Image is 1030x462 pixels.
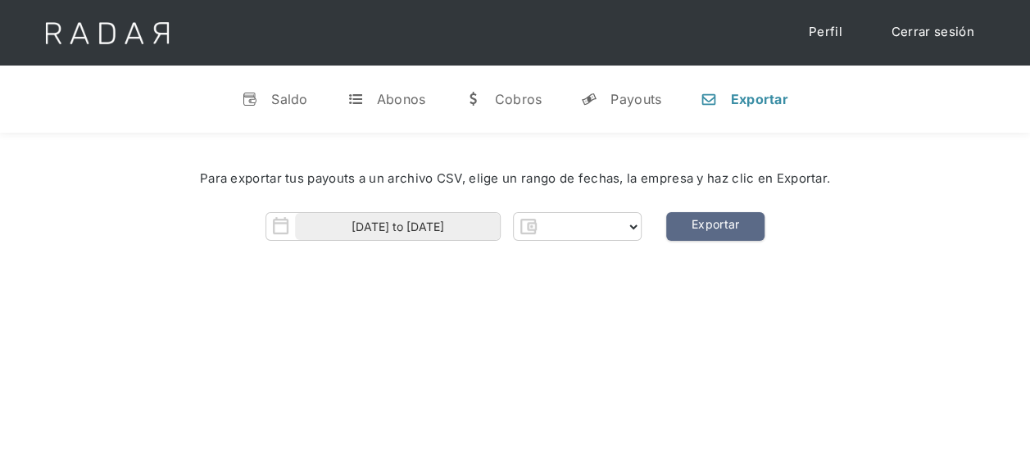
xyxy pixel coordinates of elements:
[271,91,308,107] div: Saldo
[347,91,364,107] div: t
[242,91,258,107] div: v
[730,91,787,107] div: Exportar
[792,16,859,48] a: Perfil
[49,170,981,188] div: Para exportar tus payouts a un archivo CSV, elige un rango de fechas, la empresa y haz clic en Ex...
[701,91,717,107] div: n
[494,91,542,107] div: Cobros
[581,91,597,107] div: y
[465,91,481,107] div: w
[666,212,765,241] a: Exportar
[377,91,426,107] div: Abonos
[265,212,642,241] form: Form
[610,91,661,107] div: Payouts
[875,16,991,48] a: Cerrar sesión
